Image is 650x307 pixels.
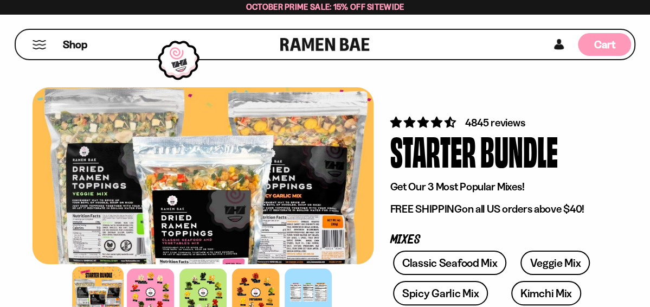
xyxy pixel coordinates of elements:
span: 4.71 stars [390,116,458,129]
a: Kimchi Mix [511,281,581,305]
span: Shop [63,37,87,52]
span: Cart [594,38,615,51]
span: October Prime Sale: 15% off Sitewide [246,2,404,12]
a: Spicy Garlic Mix [393,281,488,305]
strong: FREE SHIPPING [390,202,461,215]
button: Mobile Menu Trigger [32,40,47,49]
a: Shop [63,33,87,56]
a: Classic Seafood Mix [393,251,506,275]
p: Mixes [390,235,601,245]
div: Bundle [480,130,557,171]
p: on all US orders above $40! [390,202,601,216]
div: Starter [390,130,475,171]
span: 4845 reviews [465,116,525,129]
p: Get Our 3 Most Popular Mixes! [390,180,601,194]
div: Cart [578,30,631,59]
a: Veggie Mix [520,251,590,275]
